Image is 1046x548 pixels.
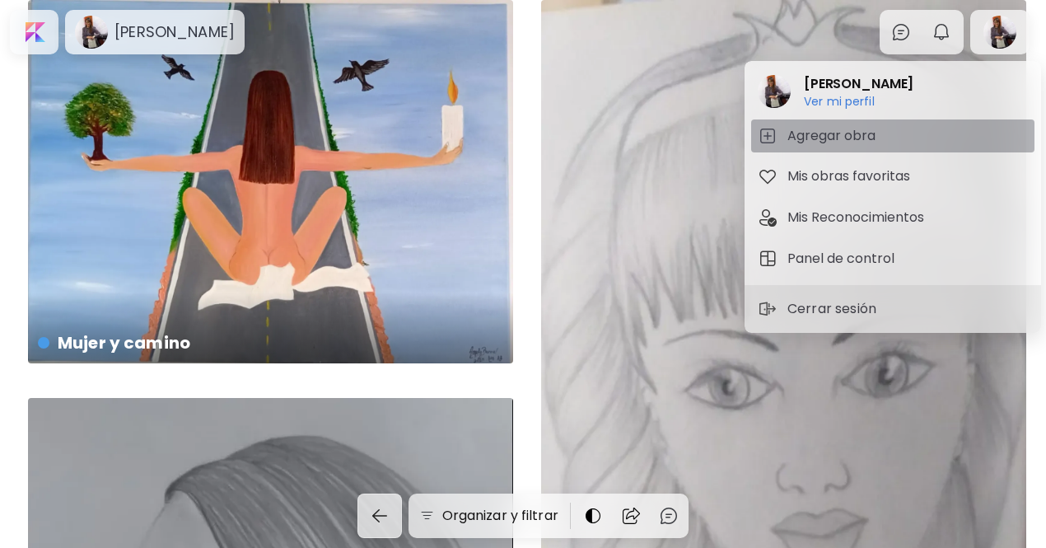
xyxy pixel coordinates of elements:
button: tabPanel de control [751,242,1034,275]
h2: [PERSON_NAME] [804,74,913,94]
img: tab [758,208,777,227]
h5: Mis Reconocimientos [787,208,929,227]
button: tabAgregar obra [751,119,1034,152]
p: Cerrar sesión [787,299,881,319]
button: sign-outCerrar sesión [751,293,888,326]
h5: Agregar obra [787,126,880,146]
img: sign-out [758,299,777,319]
button: tabMis obras favoritas [751,160,1034,193]
img: tab [758,166,777,186]
h6: Ver mi perfil [804,94,913,109]
h5: Panel de control [787,249,899,269]
img: tab [758,126,777,146]
img: tab [758,249,777,269]
h5: Mis obras favoritas [787,166,915,186]
button: tabMis Reconocimientos [751,201,1034,234]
